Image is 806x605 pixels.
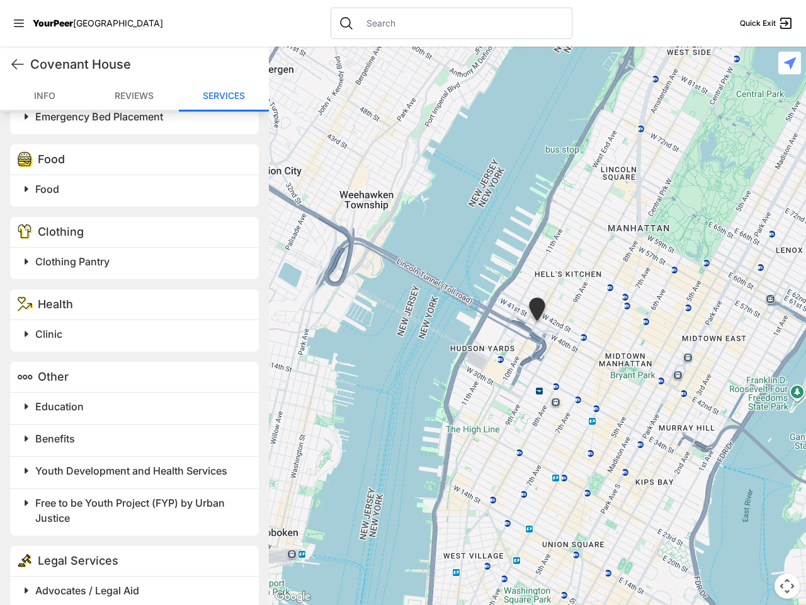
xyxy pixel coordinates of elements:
span: Clothing [38,225,84,238]
div: New York [526,297,548,326]
h1: Covenant House [30,55,259,73]
a: Reviews [89,82,179,112]
span: Education [35,400,84,413]
button: Map camera controls [775,573,800,599]
span: Legal Services [38,554,118,567]
span: Emergency Bed Placement [35,110,163,123]
span: Clothing Pantry [35,255,110,268]
span: Food [35,183,59,195]
a: Quick Exit [740,16,793,31]
span: Clinic [35,328,62,340]
span: [GEOGRAPHIC_DATA] [73,18,163,28]
span: Advocates / Legal Aid [35,584,139,597]
input: Search [359,17,564,30]
a: Open this area in Google Maps (opens a new window) [272,589,314,605]
span: Other [38,370,69,383]
span: Youth Development and Health Services [35,464,227,477]
a: YourPeer[GEOGRAPHIC_DATA] [33,20,163,27]
img: Google [272,589,314,605]
a: Services [179,82,268,112]
span: YourPeer [33,18,73,28]
span: Quick Exit [740,18,776,28]
span: Benefits [35,432,75,445]
span: Health [38,297,73,311]
span: Food [38,153,65,166]
span: Free to be Youth Project (FYP) by Urban Justice [35,497,225,524]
